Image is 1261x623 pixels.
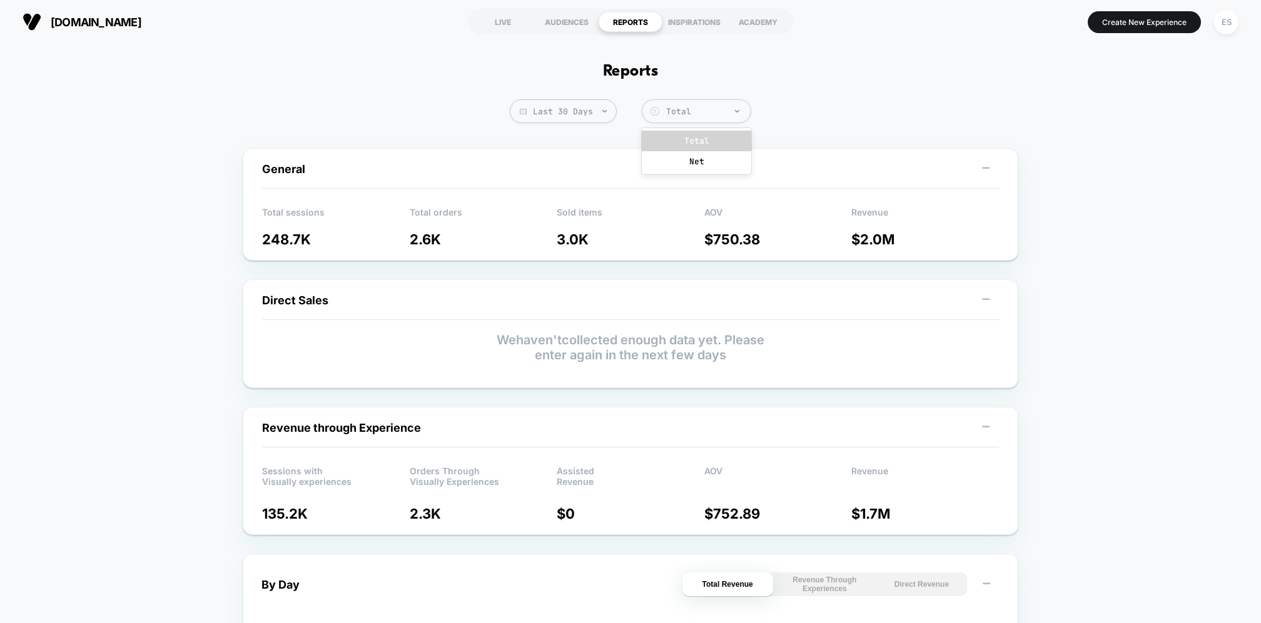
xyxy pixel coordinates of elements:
[704,506,852,522] p: $ 752.89
[642,131,751,151] div: Total
[262,332,999,362] p: We haven't collected enough data yet. Please enter again in the next few days
[262,162,305,176] span: General
[851,466,999,484] p: Revenue
[262,506,410,522] p: 135.2K
[262,466,410,484] p: Sessions with Visually experiences
[557,466,704,484] p: Assisted Revenue
[557,207,704,226] p: Sold items
[682,572,773,596] button: Total Revenue
[261,578,300,591] div: By Day
[19,12,145,32] button: [DOMAIN_NAME]
[471,12,535,32] div: LIVE
[704,466,852,484] p: AOV
[410,207,557,226] p: Total orders
[666,106,744,117] div: Total
[51,16,141,29] span: [DOMAIN_NAME]
[262,231,410,247] p: 248.7K
[735,110,739,112] img: end
[410,231,557,247] p: 2.6K
[704,231,852,247] p: $ 750.38
[557,231,704,247] p: 3.0K
[410,466,557,484] p: Orders Through Visually Experiences
[653,108,656,114] tspan: $
[23,12,41,31] img: Visually logo
[704,207,852,226] p: AOV
[851,207,999,226] p: Revenue
[1214,10,1238,34] div: ES
[603,62,658,81] h1: Reports
[1088,11,1201,33] button: Create New Experience
[1210,9,1242,35] button: ES
[662,12,726,32] div: INSPIRATIONS
[535,12,599,32] div: AUDIENCES
[520,108,527,114] img: calendar
[726,12,790,32] div: ACADEMY
[851,506,999,522] p: $ 1.7M
[599,12,662,32] div: REPORTS
[510,99,617,123] span: Last 30 Days
[557,506,704,522] p: $ 0
[410,506,557,522] p: 2.3K
[851,231,999,247] p: $ 2.0M
[602,110,607,112] img: end
[876,572,967,596] button: Direct Revenue
[642,151,751,172] div: Net
[262,421,421,434] span: Revenue through Experience
[262,294,328,307] span: Direct Sales
[779,572,870,596] button: Revenue Through Experiences
[262,207,410,226] p: Total sessions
